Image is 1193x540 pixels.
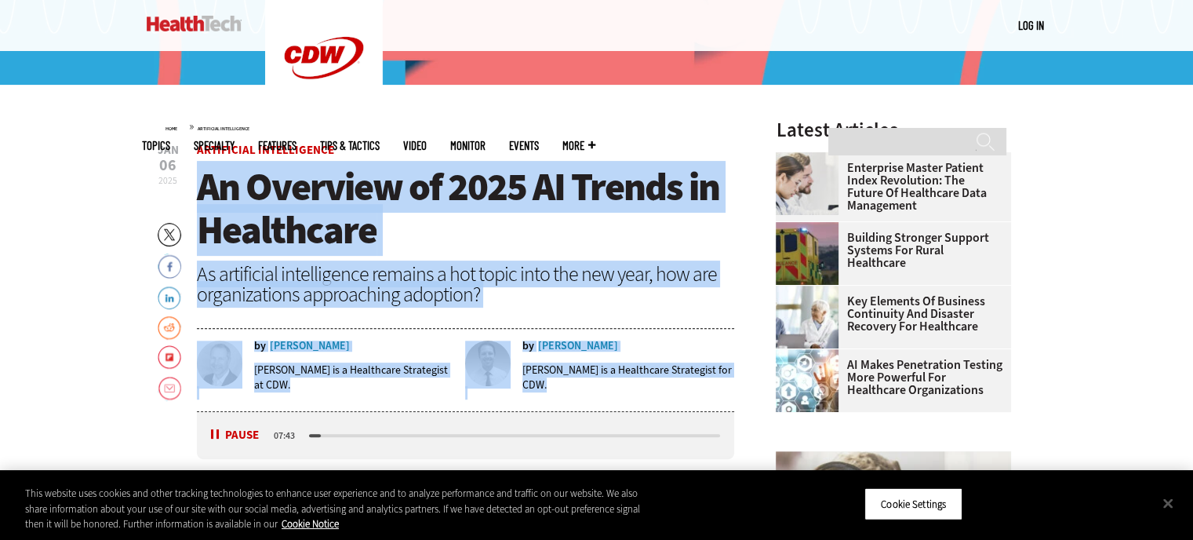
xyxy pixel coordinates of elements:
div: This website uses cookies and other tracking technologies to enhance user experience and to analy... [25,486,657,532]
a: Healthcare and hacking concept [776,349,846,362]
span: More [562,140,595,151]
p: [PERSON_NAME] is a Healthcare Strategist for CDW. [522,363,734,392]
a: [PERSON_NAME] [270,341,350,352]
a: medical researchers look at data on desktop monitor [776,152,846,165]
a: Events [509,140,539,151]
img: Home [147,16,242,31]
div: User menu [1018,17,1044,34]
p: [PERSON_NAME] is a Healthcare Strategist at CDW. [254,363,455,392]
h3: Latest Articles [776,120,1011,140]
a: incident response team discusses around a table [776,286,846,298]
span: Topics [142,140,170,151]
span: An Overview of 2025 AI Trends in Healthcare [197,161,719,256]
a: AI Makes Penetration Testing More Powerful for Healthcare Organizations [776,359,1002,396]
img: Benjamin Sokolow [197,341,242,386]
img: Healthcare and hacking concept [776,349,838,412]
span: Specialty [194,140,235,151]
button: Cookie Settings [864,487,962,520]
div: duration [271,429,307,443]
a: MonITor [450,140,486,151]
a: Enterprise Master Patient Index Revolution: The Future of Healthcare Data Management [776,162,1002,212]
span: by [522,341,534,352]
div: media player [197,412,735,459]
a: Key Elements of Business Continuity and Disaster Recovery for Healthcare [776,295,1002,333]
img: ambulance driving down country road at sunset [776,222,838,285]
img: incident response team discusses around a table [776,286,838,348]
a: [PERSON_NAME] [538,341,618,352]
a: Tips & Tactics [320,140,380,151]
span: 06 [158,158,179,173]
span: 2025 [158,174,177,187]
img: medical researchers look at data on desktop monitor [776,152,838,215]
a: Features [258,140,296,151]
a: Log in [1018,18,1044,32]
a: More information about your privacy [282,517,339,531]
a: Building Stronger Support Systems for Rural Healthcare [776,232,1002,269]
button: Close [1151,486,1185,520]
a: CDW [265,104,383,120]
div: As artificial intelligence remains a hot topic into the new year, how are organizations approachi... [197,264,735,305]
button: Pause [211,429,260,441]
span: by [254,341,266,352]
a: Video [403,140,427,151]
img: Lee Pierce [465,341,511,386]
a: ambulance driving down country road at sunset [776,222,846,235]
